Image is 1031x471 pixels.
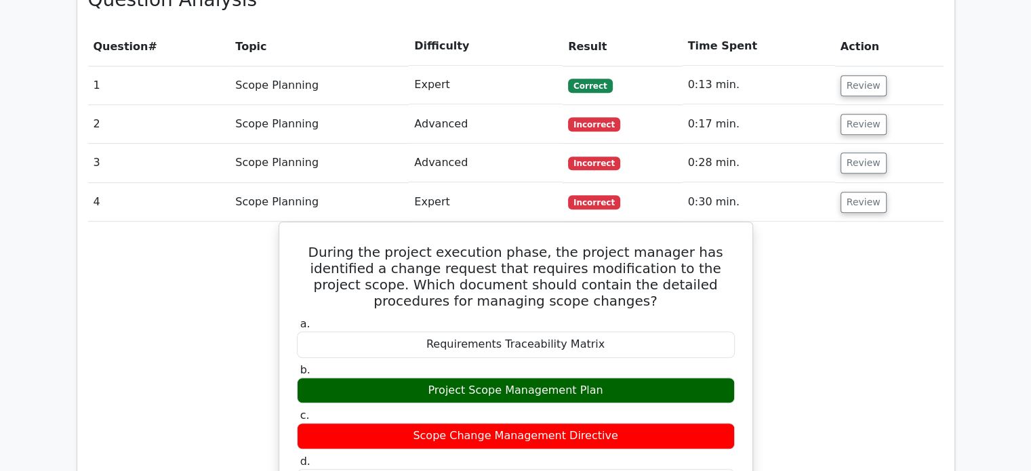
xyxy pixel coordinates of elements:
[409,105,563,144] td: Advanced
[568,157,620,170] span: Incorrect
[841,192,887,213] button: Review
[297,423,735,449] div: Scope Change Management Directive
[683,144,835,182] td: 0:28 min.
[683,105,835,144] td: 0:17 min.
[568,117,620,131] span: Incorrect
[835,27,944,66] th: Action
[683,66,835,104] td: 0:13 min.
[88,144,230,182] td: 3
[409,27,563,66] th: Difficulty
[88,183,230,222] td: 4
[409,144,563,182] td: Advanced
[88,105,230,144] td: 2
[409,66,563,104] td: Expert
[230,66,409,104] td: Scope Planning
[300,363,310,376] span: b.
[230,27,409,66] th: Topic
[568,79,612,92] span: Correct
[297,331,735,358] div: Requirements Traceability Matrix
[841,152,887,173] button: Review
[230,105,409,144] td: Scope Planning
[563,27,683,66] th: Result
[841,75,887,96] button: Review
[88,27,230,66] th: #
[300,317,310,330] span: a.
[297,377,735,404] div: Project Scope Management Plan
[409,183,563,222] td: Expert
[683,183,835,222] td: 0:30 min.
[841,114,887,135] button: Review
[568,195,620,209] span: Incorrect
[683,27,835,66] th: Time Spent
[230,144,409,182] td: Scope Planning
[94,40,148,53] span: Question
[300,409,310,422] span: c.
[230,183,409,222] td: Scope Planning
[88,66,230,104] td: 1
[296,244,736,309] h5: During the project execution phase, the project manager has identified a change request that requ...
[300,455,310,468] span: d.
